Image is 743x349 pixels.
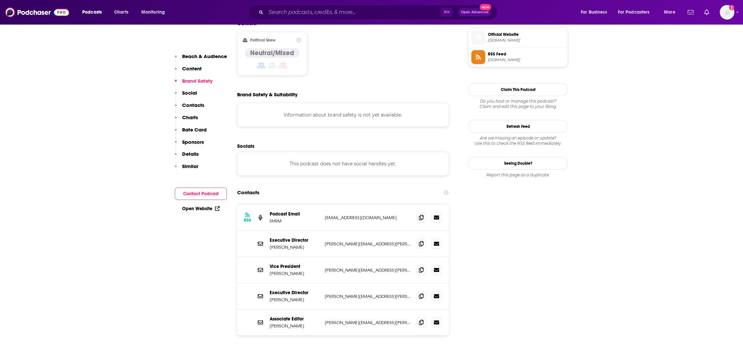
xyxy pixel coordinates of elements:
button: Refresh Feed [468,120,568,133]
button: open menu [78,7,110,18]
p: [PERSON_NAME] [270,271,319,276]
span: Podcasts [82,8,102,17]
a: Seeing Double? [468,157,568,170]
p: [PERSON_NAME] [270,244,319,250]
span: More [664,8,675,17]
button: Contacts [175,102,204,114]
p: Vice President [270,264,319,269]
h2: Socials [237,143,449,149]
span: Logged in as thomaskoenig [720,5,734,20]
p: Podcast Email [270,211,319,217]
h2: Contacts [237,186,259,199]
a: Show notifications dropdown [702,7,712,18]
span: New [480,4,492,10]
span: feeds.megaphone.fm [488,57,565,62]
button: Claim This Podcast [468,83,568,96]
p: Rate Card [182,127,207,133]
p: Associate Editor [270,316,319,322]
button: open menu [614,7,659,18]
p: Similar [182,163,198,169]
p: Executive Director [270,237,319,243]
div: Report this page as a duplicate. [468,172,568,178]
p: Social [182,90,197,96]
button: Details [175,151,199,163]
p: Executive Director [270,290,319,296]
span: RSS Feed [488,51,565,57]
p: Details [182,151,199,157]
a: Open Website [182,206,220,212]
p: [PERSON_NAME][EMAIL_ADDRESS][PERSON_NAME][DOMAIN_NAME] [325,241,411,247]
span: Monitoring [141,8,165,17]
span: Open Advanced [461,11,489,14]
a: RSS Feed[DOMAIN_NAME] [471,50,565,64]
button: Reach & Audience [175,53,227,65]
span: Charts [114,8,128,17]
p: Reach & Audience [182,53,227,59]
p: Charts [182,114,198,121]
h2: Brand Safety & Suitability [237,91,298,98]
span: For Business [581,8,607,17]
svg: Add a profile image [729,5,734,10]
span: Official Website [488,32,565,38]
button: Brand Safety [175,78,213,90]
button: Contact Podcast [175,188,227,200]
a: Show notifications dropdown [685,7,696,18]
button: open menu [659,7,684,18]
button: Content [175,65,202,78]
h2: Political Skew [250,38,275,43]
button: Rate Card [175,127,207,139]
h4: Neutral/Mixed [250,49,294,57]
p: Contacts [182,102,204,108]
img: Podchaser - Follow, Share and Rate Podcasts [5,6,69,19]
button: Sponsors [175,139,204,151]
button: Social [175,90,197,102]
button: open menu [576,7,615,18]
h3: RSS [244,218,251,223]
p: [PERSON_NAME] [270,323,319,329]
div: Claim and edit this page to your liking. [468,99,568,109]
img: User Profile [720,5,734,20]
p: [PERSON_NAME][EMAIL_ADDRESS][PERSON_NAME][DOMAIN_NAME] [325,320,411,325]
span: ⌘ K [440,8,453,17]
a: Charts [110,7,132,18]
p: [EMAIL_ADDRESS][DOMAIN_NAME] [325,215,411,220]
button: Charts [175,114,198,127]
div: Search podcasts, credits, & more... [254,5,504,20]
button: open menu [137,7,173,18]
p: [PERSON_NAME] [270,297,319,303]
p: [PERSON_NAME][EMAIL_ADDRESS][PERSON_NAME][DOMAIN_NAME] [325,267,411,273]
button: Open AdvancedNew [458,8,492,16]
span: Do you host or manage this podcast? [468,99,568,104]
div: Are we missing an episode or update? Use this to check the RSS feed immediately. [468,135,568,146]
button: Show profile menu [720,5,734,20]
p: Sponsors [182,139,204,145]
div: This podcast does not have social handles yet. [237,152,449,176]
p: Brand Safety [182,78,213,84]
p: [PERSON_NAME][EMAIL_ADDRESS][PERSON_NAME][DOMAIN_NAME] [325,294,411,299]
a: Official Website[DOMAIN_NAME] [471,31,565,44]
p: SHRM [270,218,319,224]
span: For Podcasters [618,8,650,17]
input: Search podcasts, credits, & more... [266,7,440,18]
span: honest-hr.simplecast.com [488,38,565,43]
p: Content [182,65,202,72]
div: Information about brand safety is not yet available. [237,103,449,127]
button: Similar [175,163,198,175]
